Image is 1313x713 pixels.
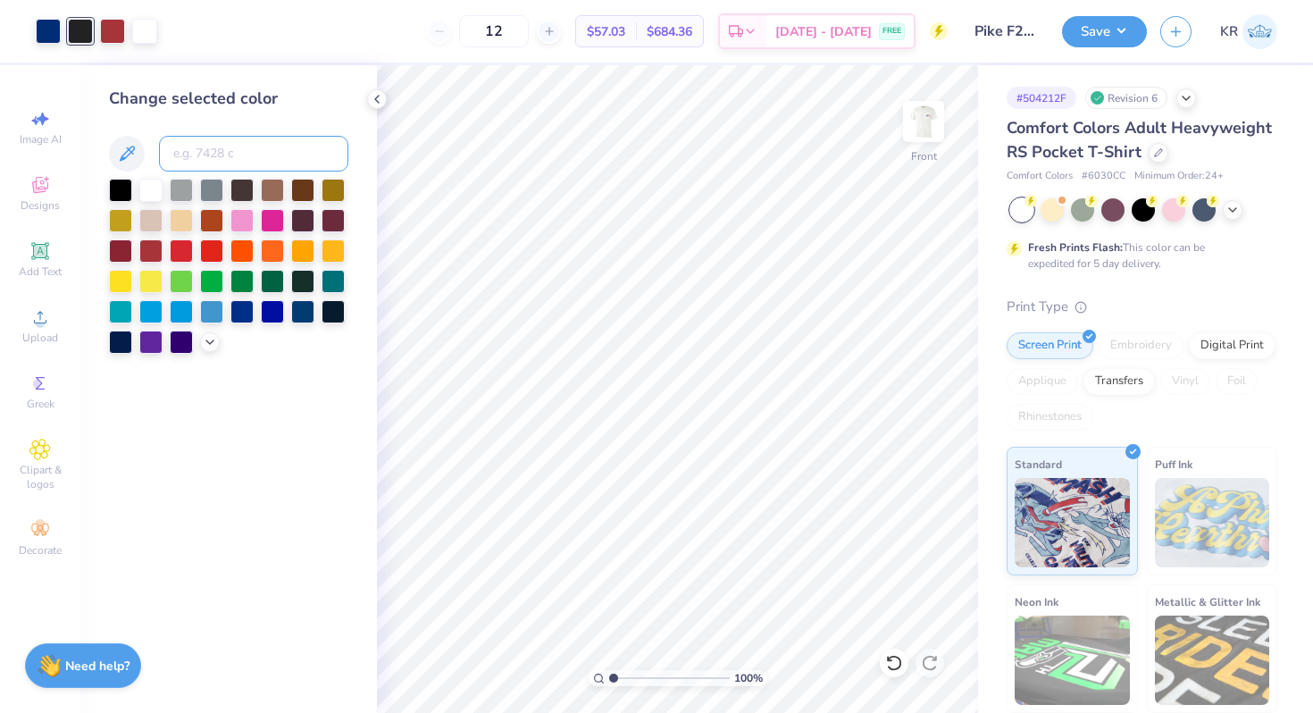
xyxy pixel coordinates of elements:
[21,198,60,213] span: Designs
[1007,332,1093,359] div: Screen Print
[1007,297,1277,317] div: Print Type
[1155,478,1270,567] img: Puff Ink
[1062,16,1147,47] button: Save
[1216,368,1258,395] div: Foil
[27,397,54,411] span: Greek
[1007,169,1073,184] span: Comfort Colors
[906,104,941,139] img: Front
[9,463,71,491] span: Clipart & logos
[961,13,1049,49] input: Untitled Design
[1007,404,1093,431] div: Rhinestones
[1220,21,1238,42] span: KR
[734,670,763,686] span: 100 %
[1028,240,1123,255] strong: Fresh Prints Flash:
[19,264,62,279] span: Add Text
[1015,478,1130,567] img: Standard
[1015,592,1058,611] span: Neon Ink
[882,25,901,38] span: FREE
[1015,616,1130,705] img: Neon Ink
[587,22,625,41] span: $57.03
[911,148,937,164] div: Front
[1099,332,1183,359] div: Embroidery
[20,132,62,147] span: Image AI
[1028,239,1248,272] div: This color can be expedited for 5 day delivery.
[22,331,58,345] span: Upload
[1155,616,1270,705] img: Metallic & Glitter Ink
[1007,117,1272,163] span: Comfort Colors Adult Heavyweight RS Pocket T-Shirt
[159,136,348,172] input: e.g. 7428 c
[1242,14,1277,49] img: Kaylee Rivera
[1220,14,1277,49] a: KR
[19,543,62,558] span: Decorate
[1082,169,1125,184] span: # 6030CC
[1189,332,1275,359] div: Digital Print
[775,22,872,41] span: [DATE] - [DATE]
[1007,87,1076,109] div: # 504212F
[459,15,529,47] input: – –
[1155,455,1192,474] span: Puff Ink
[1160,368,1210,395] div: Vinyl
[1155,592,1260,611] span: Metallic & Glitter Ink
[1015,455,1062,474] span: Standard
[1085,87,1167,109] div: Revision 6
[1134,169,1224,184] span: Minimum Order: 24 +
[1083,368,1155,395] div: Transfers
[65,658,130,675] strong: Need help?
[647,22,692,41] span: $684.36
[109,87,348,111] div: Change selected color
[1007,368,1078,395] div: Applique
